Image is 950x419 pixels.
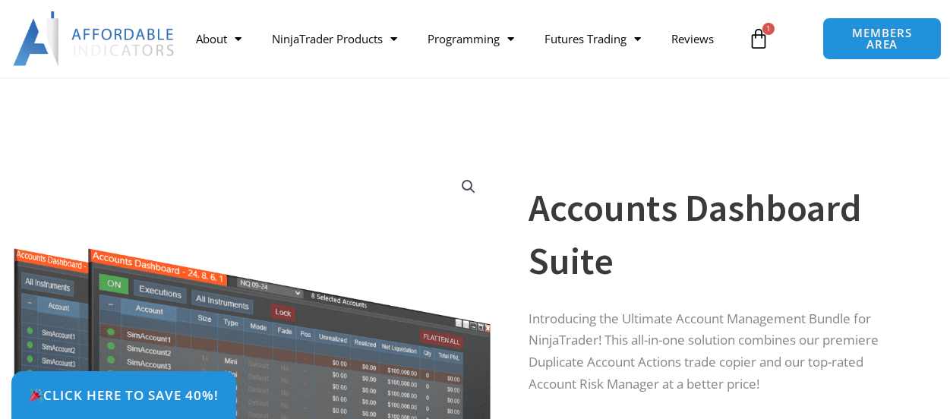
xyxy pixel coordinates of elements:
[181,21,257,56] a: About
[838,27,926,50] span: MEMBERS AREA
[13,11,176,66] img: LogoAI | Affordable Indicators – NinjaTrader
[412,21,529,56] a: Programming
[822,17,942,60] a: MEMBERS AREA
[30,389,43,402] img: 🎉
[11,371,236,419] a: 🎉Click Here to save 40%!
[725,17,792,61] a: 1
[181,21,741,56] nav: Menu
[762,23,775,35] span: 1
[29,389,219,402] span: Click Here to save 40%!
[529,21,656,56] a: Futures Trading
[257,21,412,56] a: NinjaTrader Products
[529,308,912,396] p: Introducing the Ultimate Account Management Bundle for NinjaTrader! This all-in-one solution comb...
[529,181,912,288] h1: Accounts Dashboard Suite
[455,173,482,200] a: View full-screen image gallery
[656,21,729,56] a: Reviews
